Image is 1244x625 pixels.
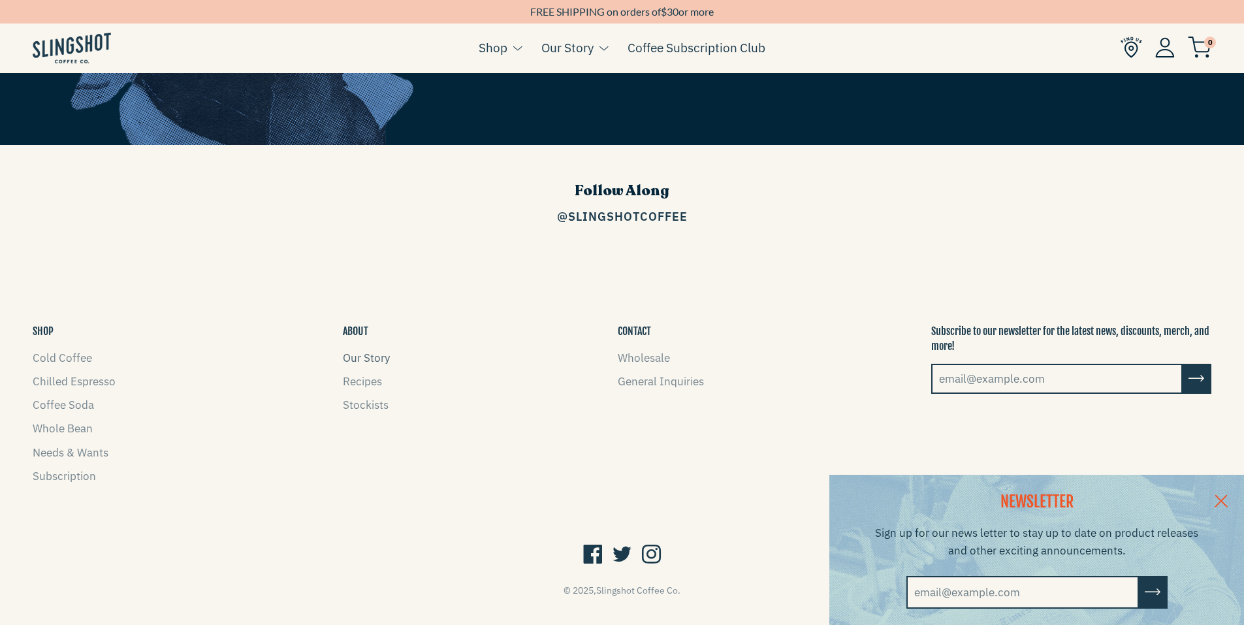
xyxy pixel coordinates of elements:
[343,374,382,389] a: Recipes
[874,524,1200,560] p: Sign up for our news letter to stay up to date on product releases and other exciting announcements.
[1188,37,1211,58] img: cart
[33,351,92,365] a: Cold Coffee
[557,209,688,224] a: @SlingshotCoffee
[931,324,1211,353] p: Subscribe to our newsletter for the latest news, discounts, merch, and more!
[874,491,1200,513] h2: NEWSLETTER
[479,38,507,57] a: Shop
[33,421,93,436] a: Whole Bean
[541,38,594,57] a: Our Story
[628,38,765,57] a: Coffee Subscription Club
[906,576,1139,609] input: email@example.com
[931,364,1183,394] input: email@example.com
[618,351,670,365] a: Wholesale
[1155,37,1175,57] img: Account
[33,374,116,389] a: Chilled Espresso
[618,324,651,338] button: CONTACT
[1188,40,1211,56] a: 0
[343,398,389,412] a: Stockists
[1121,37,1142,58] img: Find Us
[343,324,368,338] button: ABOUT
[33,324,54,338] button: SHOP
[667,5,678,18] span: 30
[661,5,667,18] span: $
[1204,37,1216,48] span: 0
[343,351,390,365] a: Our Story
[33,398,94,412] a: Coffee Soda
[618,374,704,389] a: General Inquiries
[575,181,669,200] span: Follow Along
[33,469,96,483] a: Subscription
[33,445,108,460] a: Needs & Wants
